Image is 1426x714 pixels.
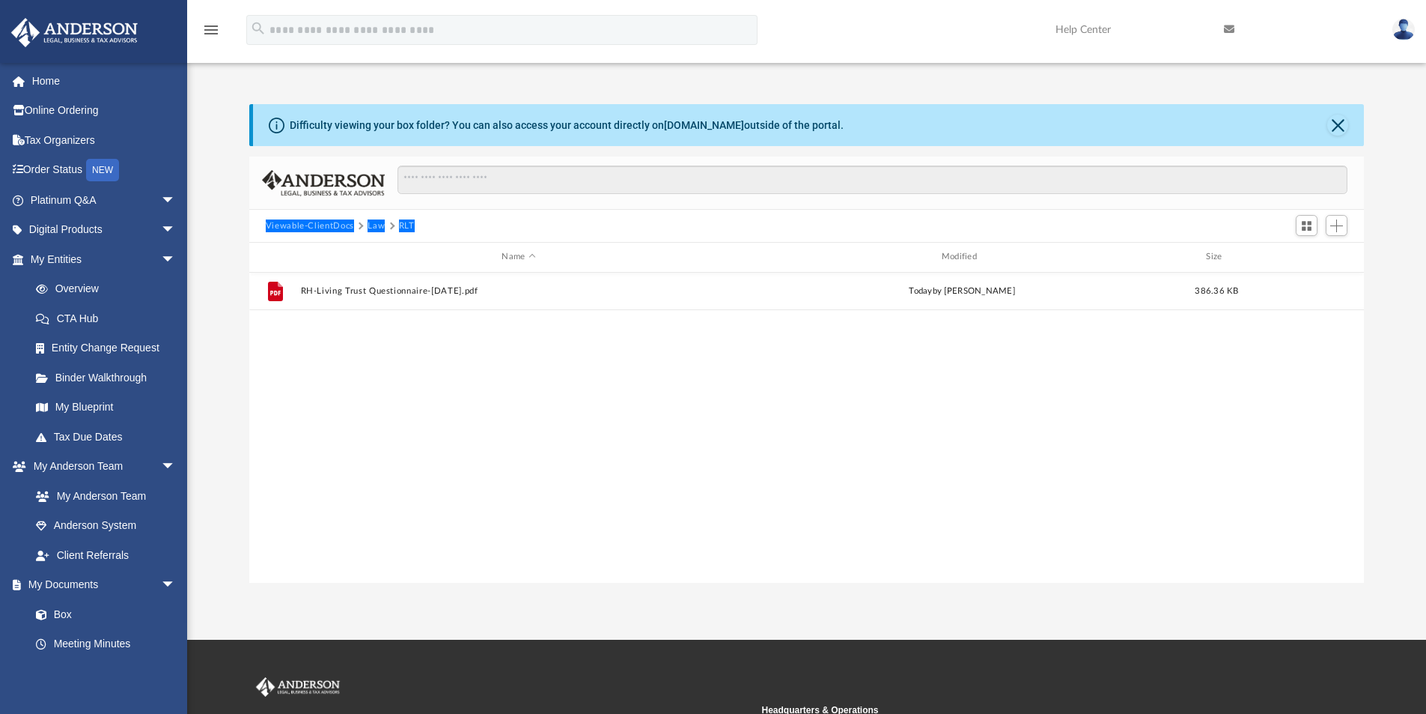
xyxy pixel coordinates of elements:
[21,629,191,659] a: Meeting Minutes
[300,286,737,296] button: RH-Living Trust Questionnaire-[DATE].pdf
[21,659,183,689] a: Forms Library
[21,511,191,541] a: Anderson System
[21,599,183,629] a: Box
[1186,250,1246,264] div: Size
[1326,215,1348,236] button: Add
[266,220,354,233] button: Viewable-ClientDocs
[21,422,198,452] a: Tax Due Dates
[10,452,191,482] a: My Anderson Teamarrow_drop_down
[161,185,191,216] span: arrow_drop_down
[397,166,1347,194] input: Search files and folders
[299,250,737,264] div: Name
[909,287,932,295] span: today
[21,363,198,393] a: Binder Walkthrough
[249,273,1365,583] div: grid
[10,66,198,96] a: Home
[202,28,220,39] a: menu
[664,119,744,131] a: [DOMAIN_NAME]
[21,333,198,363] a: Entity Change Request
[10,125,198,155] a: Tax Organizers
[399,220,415,233] button: RLT
[21,303,198,333] a: CTA Hub
[10,185,198,215] a: Platinum Q&Aarrow_drop_down
[1195,287,1238,295] span: 386.36 KB
[256,250,293,264] div: id
[1296,215,1318,236] button: Switch to Grid View
[7,18,142,47] img: Anderson Advisors Platinum Portal
[21,393,191,423] a: My Blueprint
[161,452,191,482] span: arrow_drop_down
[10,155,198,186] a: Order StatusNEW
[1327,115,1348,136] button: Close
[1253,250,1358,264] div: id
[10,244,198,274] a: My Entitiesarrow_drop_down
[1392,19,1415,40] img: User Pic
[10,215,198,245] a: Digital Productsarrow_drop_down
[10,570,191,600] a: My Documentsarrow_drop_down
[743,250,1180,264] div: Modified
[253,677,343,697] img: Anderson Advisors Platinum Portal
[21,481,183,511] a: My Anderson Team
[743,285,1180,298] div: by [PERSON_NAME]
[86,159,119,181] div: NEW
[21,274,198,304] a: Overview
[161,215,191,246] span: arrow_drop_down
[250,20,266,37] i: search
[161,570,191,601] span: arrow_drop_down
[368,220,385,233] button: Law
[161,244,191,275] span: arrow_drop_down
[202,21,220,39] i: menu
[21,540,191,570] a: Client Referrals
[10,96,198,126] a: Online Ordering
[290,118,844,133] div: Difficulty viewing your box folder? You can also access your account directly on outside of the p...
